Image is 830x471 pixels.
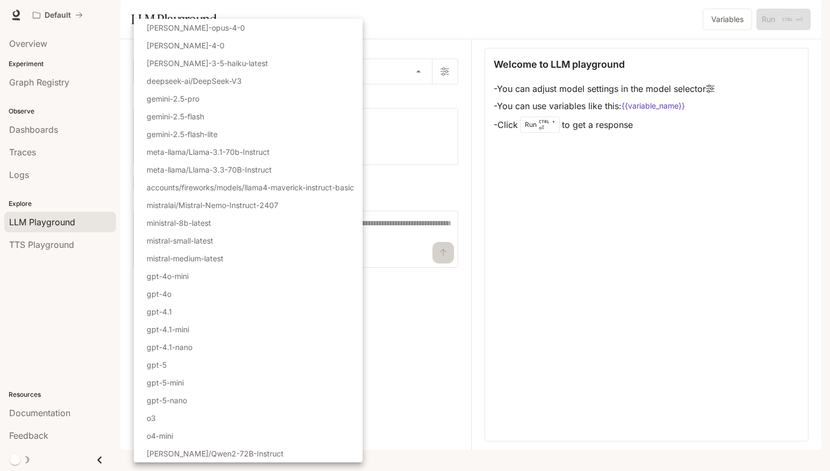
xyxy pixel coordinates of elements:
p: [PERSON_NAME]-opus-4-0 [147,22,245,33]
p: gpt-4.1-mini [147,324,189,335]
p: gemini-2.5-pro [147,93,199,104]
p: deepseek-ai/DeepSeek-V3 [147,75,242,87]
p: gpt-4o [147,288,171,299]
p: o4-mini [147,430,173,441]
p: meta-llama/Llama-3.3-70B-Instruct [147,164,272,175]
p: gpt-5-mini [147,377,184,388]
p: gpt-4o-mini [147,270,189,282]
p: gpt-5 [147,359,167,370]
p: [PERSON_NAME]-4-0 [147,40,225,51]
p: gpt-4.1-nano [147,341,192,353]
p: [PERSON_NAME]/Qwen2-72B-Instruct [147,448,284,459]
p: gemini-2.5-flash [147,111,204,122]
p: accounts/fireworks/models/llama4-maverick-instruct-basic [147,182,354,193]
p: mistralai/Mistral-Nemo-Instruct-2407 [147,199,278,211]
p: ministral-8b-latest [147,217,211,229]
p: mistral-medium-latest [147,253,223,264]
p: gemini-2.5-flash-lite [147,129,218,140]
p: o3 [147,412,156,424]
p: gpt-5-nano [147,395,187,406]
p: [PERSON_NAME]-3-5-haiku-latest [147,58,268,69]
p: meta-llama/Llama-3.1-70b-Instruct [147,146,270,158]
p: gpt-4.1 [147,306,172,317]
p: mistral-small-latest [147,235,213,246]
